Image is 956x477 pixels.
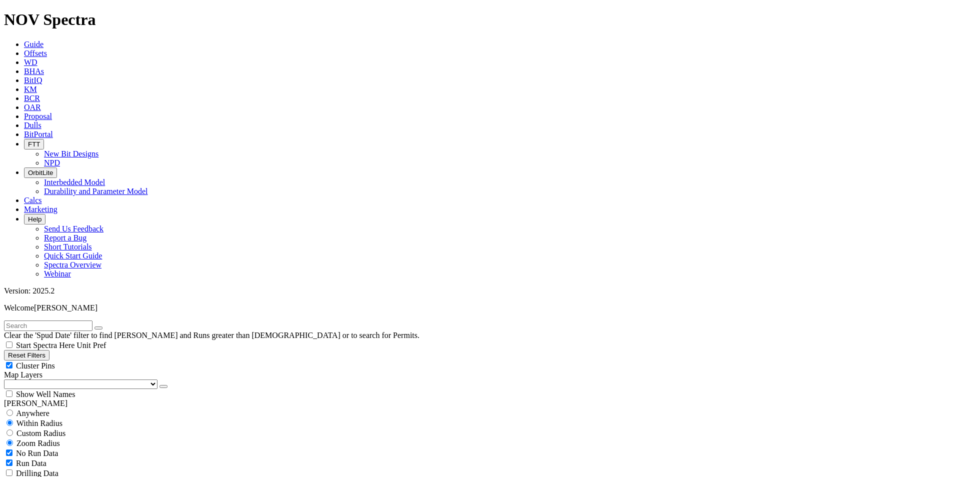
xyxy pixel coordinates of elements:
a: Durability and Parameter Model [44,187,148,195]
a: OAR [24,103,41,111]
a: BHAs [24,67,44,75]
span: Zoom Radius [16,439,60,447]
span: Help [28,215,41,223]
a: BCR [24,94,40,102]
span: Cluster Pins [16,361,55,370]
input: Start Spectra Here [6,341,12,348]
a: Report a Bug [44,233,86,242]
button: FTT [24,139,44,149]
a: NPD [44,158,60,167]
a: Interbedded Model [44,178,105,186]
div: Version: 2025.2 [4,286,952,295]
button: Help [24,214,45,224]
span: Within Radius [16,419,62,427]
a: Spectra Overview [44,260,101,269]
h1: NOV Spectra [4,10,952,29]
span: Clear the 'Spud Date' filter to find [PERSON_NAME] and Runs greater than [DEMOGRAPHIC_DATA] or to... [4,331,419,339]
span: Map Layers [4,370,42,379]
a: Send Us Feedback [44,224,103,233]
a: Dulls [24,121,41,129]
span: Show Well Names [16,390,75,398]
a: Guide [24,40,43,48]
input: Search [4,320,92,331]
span: OrbitLite [28,169,53,176]
span: Unit Pref [76,341,106,349]
a: Quick Start Guide [44,251,102,260]
span: Anywhere [16,409,49,417]
button: Reset Filters [4,350,49,360]
a: Webinar [44,269,71,278]
a: BitIQ [24,76,42,84]
span: Custom Radius [16,429,65,437]
span: No Run Data [16,449,58,457]
a: WD [24,58,37,66]
div: [PERSON_NAME] [4,399,952,408]
a: New Bit Designs [44,149,98,158]
span: FTT [28,140,40,148]
a: Marketing [24,205,57,213]
p: Welcome [4,303,952,312]
span: Run Data [16,459,46,467]
a: KM [24,85,37,93]
a: Offsets [24,49,47,57]
button: OrbitLite [24,167,57,178]
span: Start Spectra Here [16,341,74,349]
a: BitPortal [24,130,53,138]
a: Proposal [24,112,52,120]
span: [PERSON_NAME] [34,303,97,312]
a: Calcs [24,196,42,204]
a: Short Tutorials [44,242,92,251]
